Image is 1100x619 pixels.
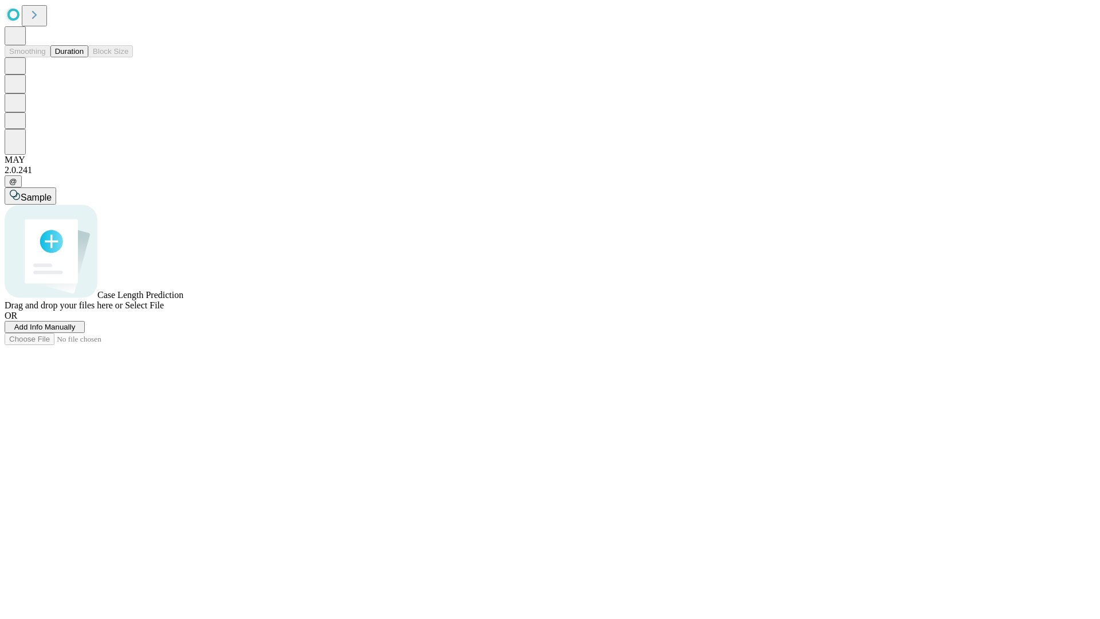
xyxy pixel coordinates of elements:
[5,321,85,333] button: Add Info Manually
[5,175,22,187] button: @
[5,187,56,205] button: Sample
[9,177,17,186] span: @
[88,45,133,57] button: Block Size
[21,193,52,202] span: Sample
[5,45,50,57] button: Smoothing
[5,311,17,320] span: OR
[5,165,1095,175] div: 2.0.241
[5,155,1095,165] div: MAY
[14,323,76,331] span: Add Info Manually
[125,300,164,310] span: Select File
[5,300,123,310] span: Drag and drop your files here or
[50,45,88,57] button: Duration
[97,290,183,300] span: Case Length Prediction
